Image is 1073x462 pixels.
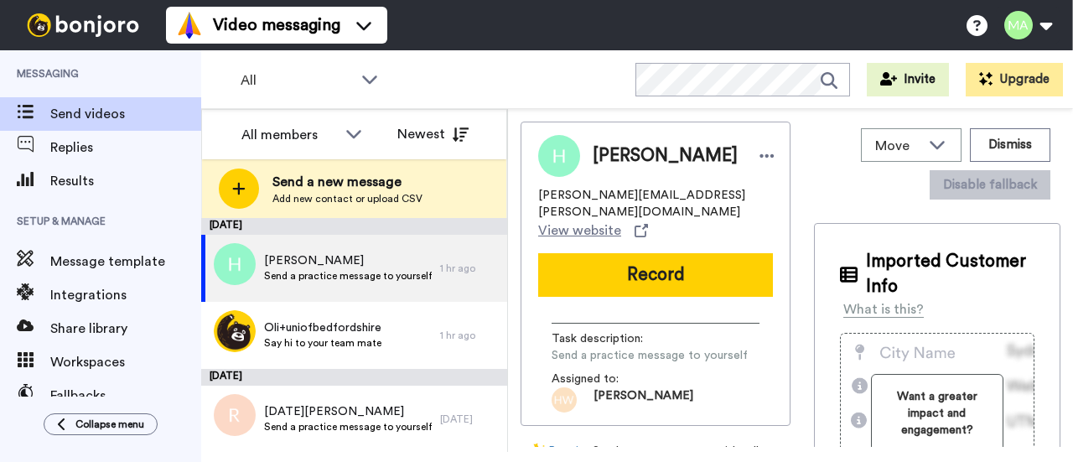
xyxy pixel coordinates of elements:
[264,336,381,350] span: Say hi to your team mate
[50,252,201,272] span: Message template
[50,319,201,339] span: Share library
[50,352,201,372] span: Workspaces
[264,269,432,283] span: Send a practice message to yourself
[538,221,621,241] span: View website
[20,13,146,37] img: bj-logo-header-white.svg
[530,443,585,460] a: Pro tip
[176,12,203,39] img: vm-color.svg
[538,135,580,177] img: Image of Heather wilcox
[264,403,432,420] span: [DATE][PERSON_NAME]
[440,329,499,342] div: 1 hr ago
[440,413,499,426] div: [DATE]
[241,70,353,91] span: All
[552,347,748,364] span: Send a practice message to yourself
[241,125,337,145] div: All members
[272,192,422,205] span: Add new contact or upload CSV
[440,262,499,275] div: 1 hr ago
[44,413,158,435] button: Collapse menu
[594,387,693,413] span: [PERSON_NAME]
[866,249,1034,299] span: Imported Customer Info
[867,63,949,96] button: Invite
[593,143,738,169] span: [PERSON_NAME]
[264,319,381,336] span: Oli+uniofbedfordshire
[214,243,256,285] img: h.png
[552,330,669,347] span: Task description :
[264,252,432,269] span: [PERSON_NAME]
[970,128,1050,162] button: Dismiss
[930,170,1050,200] button: Disable fallback
[213,13,340,37] span: Video messaging
[538,221,648,241] a: View website
[885,388,989,439] span: Want a greater impact and engagement?
[530,443,545,460] img: magic-wand.svg
[843,299,924,319] div: What is this?
[201,369,507,386] div: [DATE]
[552,387,577,413] img: hw.png
[50,386,201,406] span: Fallbacks
[264,420,432,433] span: Send a practice message to yourself
[875,136,920,156] span: Move
[75,418,144,431] span: Collapse menu
[966,63,1063,96] button: Upgrade
[201,218,507,235] div: [DATE]
[272,172,422,192] span: Send a new message
[538,187,773,221] span: [PERSON_NAME][EMAIL_ADDRESS][PERSON_NAME][DOMAIN_NAME]
[521,443,790,460] div: - Send a group message with roll-ups
[50,285,201,305] span: Integrations
[214,310,256,352] img: 54b1a759-011f-45be-bb33-b09e132d62ea.png
[385,117,481,151] button: Newest
[552,371,669,387] span: Assigned to:
[50,138,201,158] span: Replies
[50,171,201,191] span: Results
[50,104,201,124] span: Send videos
[214,394,256,436] img: r.png
[538,253,773,297] button: Record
